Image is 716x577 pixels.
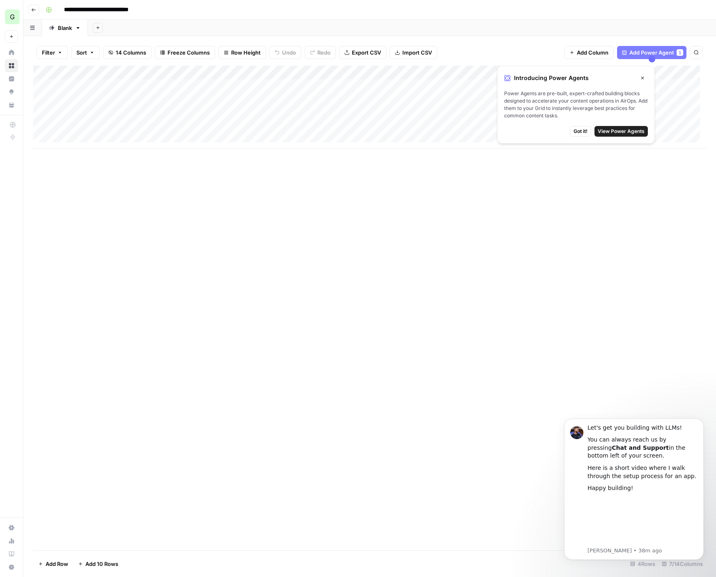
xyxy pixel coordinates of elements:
[339,46,386,59] button: Export CSV
[5,521,18,534] a: Settings
[73,557,123,570] button: Add 10 Rows
[352,48,381,57] span: Export CSV
[5,72,18,85] a: Insights
[218,46,266,59] button: Row Height
[504,73,648,83] div: Introducing Power Agents
[5,547,18,561] a: Learning Hub
[269,46,301,59] button: Undo
[629,48,674,57] span: Add Power Agent
[5,561,18,574] button: Help + Support
[103,46,151,59] button: 14 Columns
[598,128,645,135] span: View Power Agents
[168,48,210,57] span: Freeze Columns
[5,7,18,27] button: Workspace: Goodbuy Gear
[71,46,100,59] button: Sort
[679,49,681,56] span: 1
[504,90,648,119] span: Power Agents are pre-built, expert-crafted building blocks designed to accelerate your content op...
[85,560,118,568] span: Add 10 Rows
[5,59,18,72] a: Browse
[46,560,68,568] span: Add Row
[5,98,18,112] a: Your Data
[5,534,18,547] a: Usage
[570,126,591,137] button: Got it!
[282,48,296,57] span: Undo
[5,46,18,59] a: Home
[36,88,146,137] iframe: youtube
[564,46,614,59] button: Add Column
[594,126,648,137] button: View Power Agents
[42,20,88,36] a: Blank
[33,557,73,570] button: Add Row
[116,48,146,57] span: 14 Columns
[36,139,146,146] p: Message from Steven, sent 38m ago
[402,48,432,57] span: Import CSV
[577,48,608,57] span: Add Column
[231,48,261,57] span: Row Height
[677,49,683,56] div: 1
[42,48,55,57] span: Filter
[10,12,15,22] span: G
[574,128,587,135] span: Got it!
[390,46,437,59] button: Import CSV
[5,85,18,98] a: Opportunities
[617,46,686,59] button: Add Power Agent1
[58,24,72,32] div: Blank
[305,46,336,59] button: Redo
[317,48,330,57] span: Redo
[76,48,87,57] span: Sort
[155,46,215,59] button: Freeze Columns
[37,46,68,59] button: Filter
